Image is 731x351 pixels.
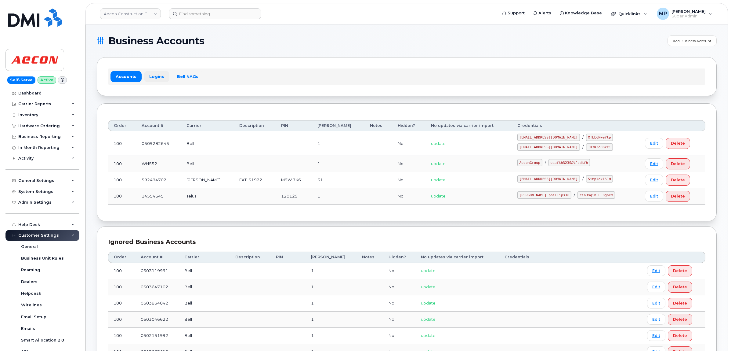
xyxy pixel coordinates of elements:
th: No updates via carrier import [415,252,499,263]
span: Delete [673,316,687,322]
td: Bell [179,295,230,312]
a: Edit [645,191,663,201]
th: Carrier [181,120,234,131]
td: M9W 7K6 [276,172,312,188]
a: Edit [647,298,665,309]
button: Delete [668,265,692,276]
td: 0503119991 [135,263,179,279]
td: Bell [179,263,230,279]
th: Account # [135,252,179,263]
span: Delete [671,193,685,199]
td: 100 [108,172,136,188]
a: Edit [647,265,665,276]
div: Ignored Business Accounts [108,238,705,246]
button: Delete [666,158,690,169]
button: Delete [668,298,692,309]
td: No [383,312,415,328]
span: Delete [671,140,685,146]
button: Delete [668,330,692,341]
td: Bell [181,156,234,172]
td: 1 [306,312,356,328]
td: Bell [179,328,230,344]
span: / [582,135,584,139]
td: 100 [108,131,136,156]
span: / [545,160,546,165]
th: No updates via carrier import [425,120,512,131]
th: PIN [276,120,312,131]
td: 1 [306,328,356,344]
span: Delete [673,268,687,274]
th: PIN [270,252,306,263]
code: AeconGroup [517,159,542,166]
button: Delete [666,175,690,186]
th: Description [234,120,276,131]
th: Carrier [179,252,230,263]
th: Notes [364,120,392,131]
td: 1 [312,188,365,205]
th: Credentials [512,120,639,131]
td: 100 [108,279,135,295]
td: 1 [306,263,356,279]
td: 100 [108,312,135,328]
code: cin3sqih_EL8ghem [577,191,615,199]
span: update [431,161,446,166]
td: WH552 [136,156,181,172]
th: [PERSON_NAME] [312,120,365,131]
td: 100 [108,263,135,279]
td: No [392,172,425,188]
td: No [383,263,415,279]
code: Simplex151H [586,175,613,183]
span: / [574,192,575,197]
span: update [431,141,446,146]
th: Order [108,120,136,131]
td: 1 [306,279,356,295]
a: Edit [647,330,665,341]
button: Delete [666,191,690,202]
span: update [421,333,436,338]
td: 100 [108,188,136,205]
th: Hidden? [392,120,425,131]
td: 1 [312,131,365,156]
a: Logins [144,71,169,82]
span: / [582,144,584,149]
span: Delete [671,177,685,183]
span: update [431,177,446,182]
span: Business Accounts [108,36,204,46]
td: No [383,295,415,312]
code: [PERSON_NAME].phillips10 [517,191,572,199]
td: No [392,156,425,172]
span: Delete [673,284,687,290]
a: Accounts [110,71,142,82]
th: [PERSON_NAME] [306,252,356,263]
td: [PERSON_NAME] [181,172,234,188]
th: Credentials [499,252,642,263]
td: 0503046622 [135,312,179,328]
td: 0509282645 [136,131,181,156]
button: Delete [668,314,692,325]
span: Delete [673,333,687,338]
td: No [383,328,415,344]
code: X!LE6NweYtp [586,134,613,141]
code: [EMAIL_ADDRESS][DOMAIN_NAME] [517,175,580,183]
span: update [431,194,446,198]
code: sdafkh323S&%^sdkfh [548,159,590,166]
td: 14554645 [136,188,181,205]
th: Account # [136,120,181,131]
span: update [421,317,436,322]
td: Telus [181,188,234,205]
a: Edit [647,314,665,325]
a: Edit [647,282,665,292]
td: 120129 [276,188,312,205]
button: Delete [668,282,692,293]
span: Delete [673,300,687,306]
a: Edit [645,138,663,149]
a: Edit [645,158,663,169]
td: 31 [312,172,365,188]
code: [EMAIL_ADDRESS][DOMAIN_NAME] [517,134,580,141]
td: Bell [179,279,230,295]
td: 1 [306,295,356,312]
span: / [582,176,584,181]
span: update [421,301,436,305]
code: !X3KZoD8kY! [586,143,613,151]
a: Edit [645,175,663,185]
